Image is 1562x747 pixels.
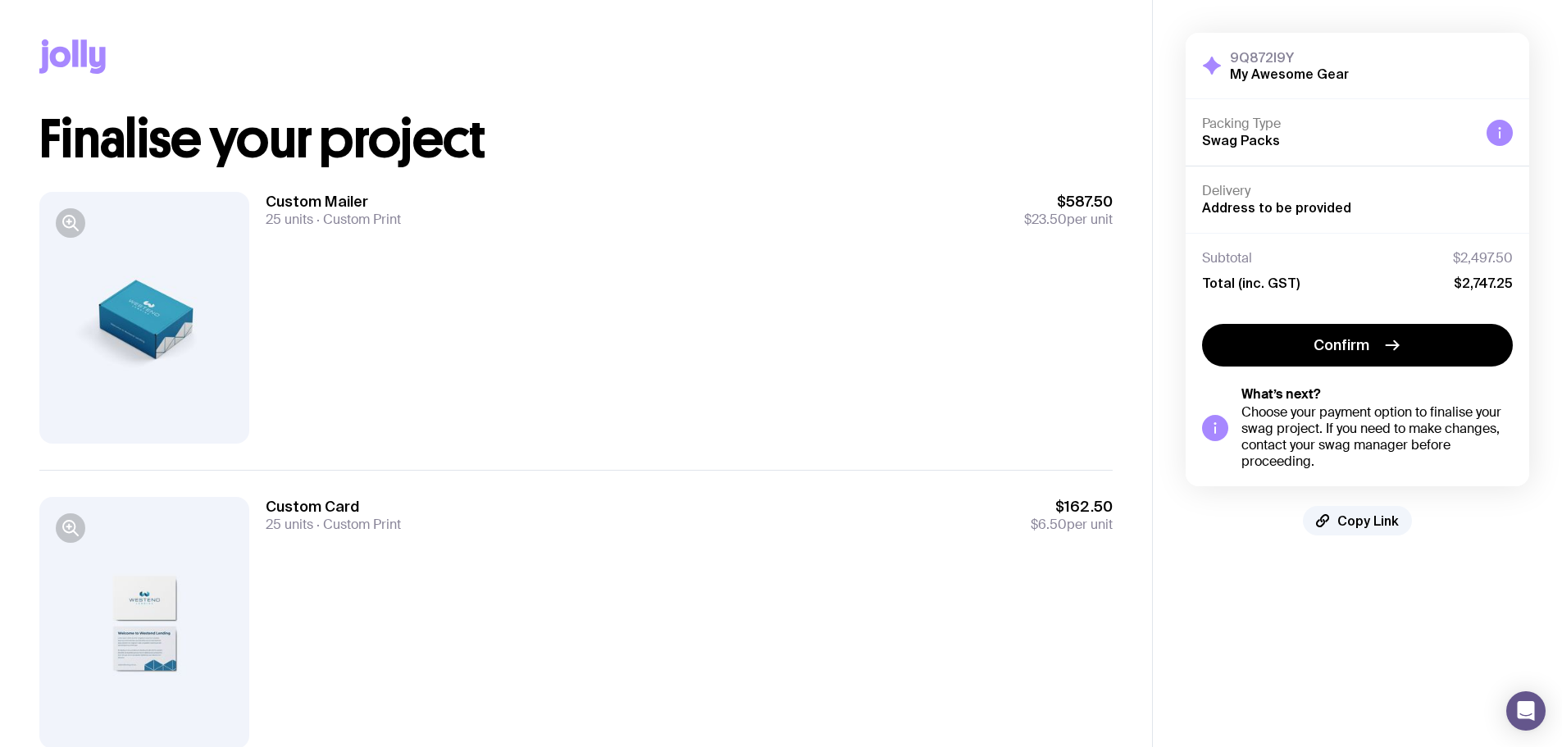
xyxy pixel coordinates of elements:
h1: Finalise your project [39,113,1113,166]
span: Custom Print [313,211,401,228]
h4: Delivery [1202,183,1513,199]
span: $587.50 [1024,192,1113,212]
span: Custom Print [313,516,401,533]
span: Subtotal [1202,250,1252,266]
span: per unit [1024,212,1113,228]
h3: 9Q872I9Y [1230,49,1349,66]
span: Copy Link [1337,512,1399,529]
span: Swag Packs [1202,133,1280,148]
h4: Packing Type [1202,116,1473,132]
span: 25 units [266,516,313,533]
span: 25 units [266,211,313,228]
h3: Custom Card [266,497,401,517]
div: Open Intercom Messenger [1506,691,1546,731]
span: Confirm [1314,335,1369,355]
span: $6.50 [1031,516,1067,533]
span: $2,497.50 [1453,250,1513,266]
span: $23.50 [1024,211,1067,228]
div: Choose your payment option to finalise your swag project. If you need to make changes, contact yo... [1241,404,1513,470]
span: $162.50 [1031,497,1113,517]
span: Total (inc. GST) [1202,275,1300,291]
h5: What’s next? [1241,386,1513,403]
button: Copy Link [1303,506,1412,535]
h2: My Awesome Gear [1230,66,1349,82]
span: per unit [1031,517,1113,533]
h3: Custom Mailer [266,192,401,212]
button: Confirm [1202,324,1513,367]
span: Address to be provided [1202,200,1351,215]
span: $2,747.25 [1454,275,1513,291]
